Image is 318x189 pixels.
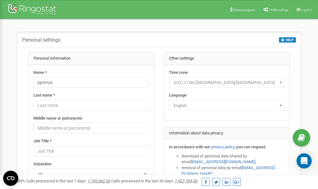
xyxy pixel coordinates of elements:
[88,179,110,183] u: 1 745 662,00
[33,138,52,144] label: Job Title *
[236,145,266,149] strong: you can request:
[26,179,110,183] span: Calls processed in the last 7 days :
[33,146,149,157] input: Job Title
[33,168,149,179] span: Mr.
[169,92,187,98] label: Language
[36,170,147,179] span: Mr.
[33,161,51,167] label: Salutation
[175,179,198,183] u: 7 427 293,00
[182,153,285,165] li: download of personal data shared by email ,
[164,52,290,65] div: Other settings
[33,70,47,76] label: Name *
[111,179,198,183] span: Calls processed in the last 30 days :
[211,145,235,149] a: privacy policy
[164,127,290,140] div: Information about data privacy
[33,115,83,121] label: Middle name or patronymic
[169,100,285,111] span: English
[33,92,55,98] label: Last name *
[29,52,154,65] div: Personal information
[191,159,255,164] a: [EMAIL_ADDRESS][DOMAIN_NAME]
[22,37,61,43] h5: Personal settings
[171,101,283,110] span: English
[182,165,285,177] li: removal of personal data by email ,
[33,123,149,133] input: Middle name or patronymic
[297,153,312,168] div: Open Intercom Messenger
[33,100,149,111] input: Last name
[269,8,288,12] span: Profile settings
[169,77,285,88] span: (UTC-11:00) Pacific/Midway
[171,78,283,87] span: (UTC-11:00) Pacific/Midway
[302,8,312,12] span: Log Out
[169,70,188,76] label: Time zone
[33,77,149,88] input: Name
[234,8,255,12] span: Referral program
[3,171,18,186] button: Open CMP widget
[279,37,296,43] button: HELP
[169,145,210,149] strong: In accordance with our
